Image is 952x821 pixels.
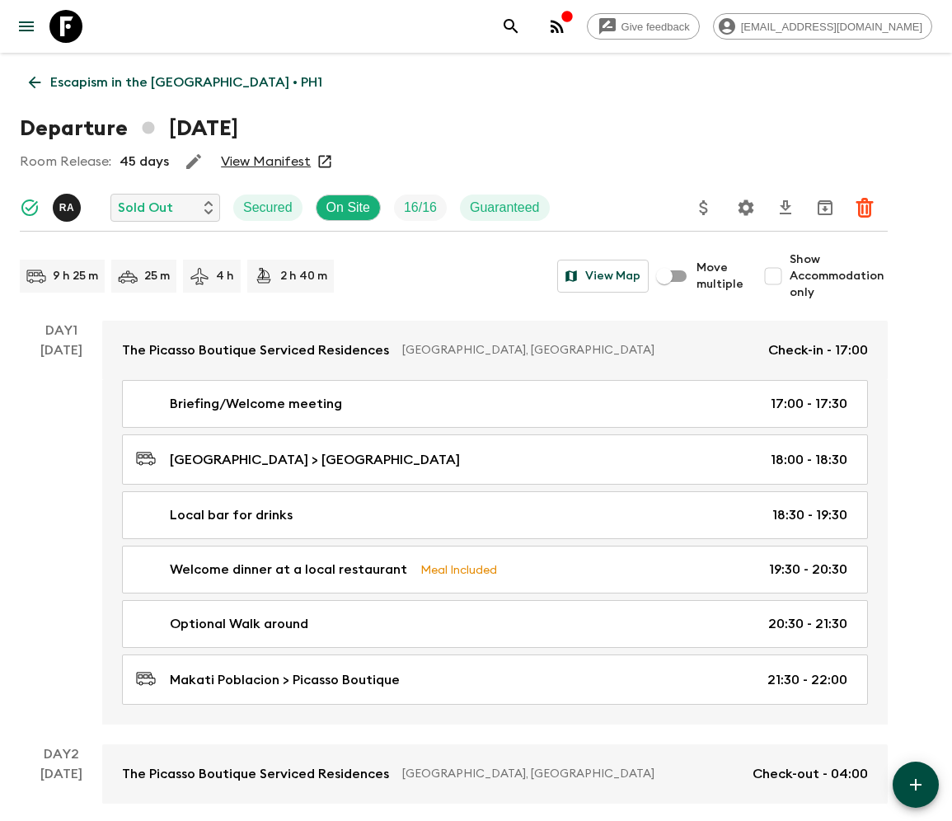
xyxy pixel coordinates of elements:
[470,198,540,218] p: Guaranteed
[120,152,169,171] p: 45 days
[402,766,739,782] p: [GEOGRAPHIC_DATA], [GEOGRAPHIC_DATA]
[768,340,868,360] p: Check-in - 17:00
[10,10,43,43] button: menu
[713,13,932,40] div: [EMAIL_ADDRESS][DOMAIN_NAME]
[170,394,342,414] p: Briefing/Welcome meeting
[20,152,111,171] p: Room Release:
[122,546,868,593] a: Welcome dinner at a local restaurantMeal Included19:30 - 20:30
[769,191,802,224] button: Download CSV
[118,198,173,218] p: Sold Out
[102,744,888,804] a: The Picasso Boutique Serviced Residences[GEOGRAPHIC_DATA], [GEOGRAPHIC_DATA]Check-out - 04:00
[404,198,437,218] p: 16 / 16
[122,380,868,428] a: Briefing/Welcome meeting17:00 - 17:30
[790,251,888,301] span: Show Accommodation only
[402,342,755,359] p: [GEOGRAPHIC_DATA], [GEOGRAPHIC_DATA]
[768,614,847,634] p: 20:30 - 21:30
[772,505,847,525] p: 18:30 - 19:30
[809,191,842,224] button: Archive (Completed, Cancelled or Unsynced Departures only)
[20,66,331,99] a: Escapism in the [GEOGRAPHIC_DATA] • PH1
[50,73,322,92] p: Escapism in the [GEOGRAPHIC_DATA] • PH1
[280,268,327,284] p: 2 h 40 m
[612,21,699,33] span: Give feedback
[40,340,82,725] div: [DATE]
[848,191,881,224] button: Delete
[326,198,370,218] p: On Site
[729,191,762,224] button: Settings
[53,199,84,212] span: Rupert Andres
[753,764,868,784] p: Check-out - 04:00
[170,450,460,470] p: [GEOGRAPHIC_DATA] > [GEOGRAPHIC_DATA]
[102,321,888,380] a: The Picasso Boutique Serviced Residences[GEOGRAPHIC_DATA], [GEOGRAPHIC_DATA]Check-in - 17:00
[420,561,497,579] p: Meal Included
[20,112,238,145] h1: Departure [DATE]
[769,560,847,579] p: 19:30 - 20:30
[696,260,743,293] span: Move multiple
[687,191,720,224] button: Update Price, Early Bird Discount and Costs
[20,744,102,764] p: Day 2
[122,434,868,485] a: [GEOGRAPHIC_DATA] > [GEOGRAPHIC_DATA]18:00 - 18:30
[20,321,102,340] p: Day 1
[221,153,311,170] a: View Manifest
[316,195,381,221] div: On Site
[122,654,868,705] a: Makati Poblacion > Picasso Boutique21:30 - 22:00
[53,268,98,284] p: 9 h 25 m
[771,394,847,414] p: 17:00 - 17:30
[557,260,649,293] button: View Map
[122,764,389,784] p: The Picasso Boutique Serviced Residences
[122,600,868,648] a: Optional Walk around20:30 - 21:30
[243,198,293,218] p: Secured
[170,505,293,525] p: Local bar for drinks
[771,450,847,470] p: 18:00 - 18:30
[20,198,40,218] svg: Synced Successfully
[767,670,847,690] p: 21:30 - 22:00
[170,670,400,690] p: Makati Poblacion > Picasso Boutique
[59,201,75,214] p: R A
[732,21,931,33] span: [EMAIL_ADDRESS][DOMAIN_NAME]
[216,268,234,284] p: 4 h
[587,13,700,40] a: Give feedback
[233,195,302,221] div: Secured
[495,10,528,43] button: search adventures
[53,194,84,222] button: RA
[394,195,447,221] div: Trip Fill
[144,268,170,284] p: 25 m
[170,560,407,579] p: Welcome dinner at a local restaurant
[122,491,868,539] a: Local bar for drinks18:30 - 19:30
[122,340,389,360] p: The Picasso Boutique Serviced Residences
[170,614,308,634] p: Optional Walk around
